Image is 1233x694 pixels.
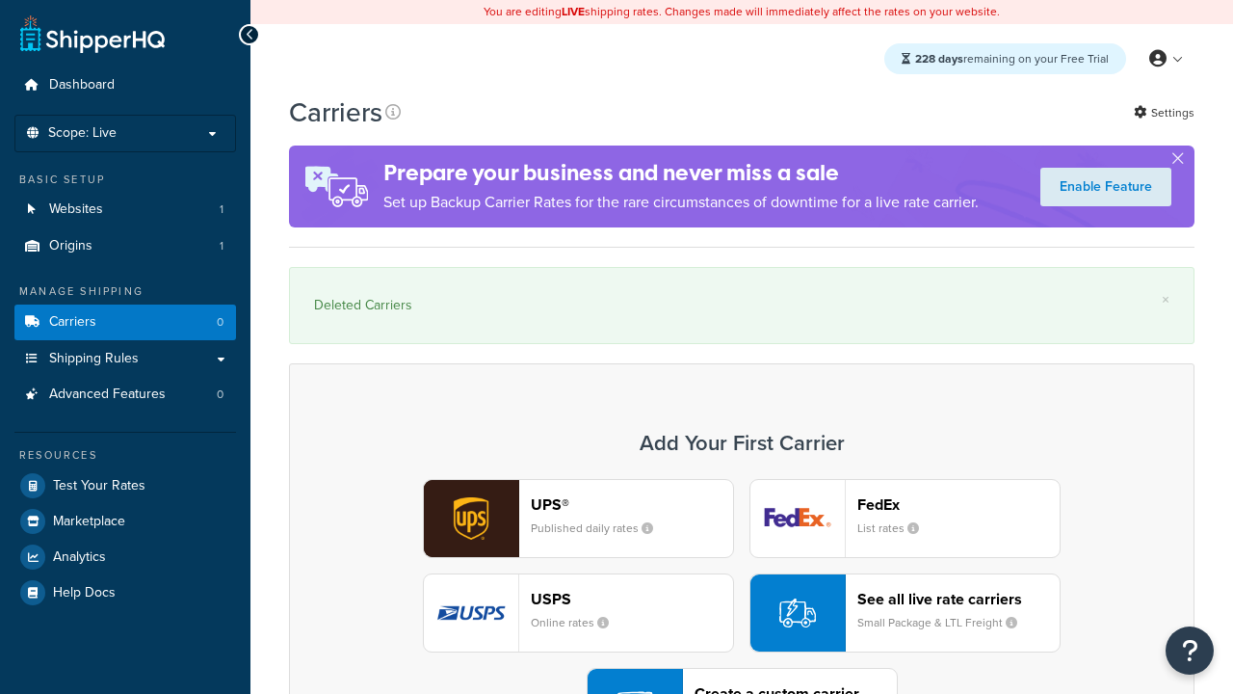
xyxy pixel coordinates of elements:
[14,341,236,377] a: Shipping Rules
[779,595,816,631] img: icon-carrier-liverate-becf4550.svg
[14,468,236,503] a: Test Your Rates
[220,201,223,218] span: 1
[423,574,734,653] button: usps logoUSPSOnline rates
[531,520,669,537] small: Published daily rates
[14,305,236,340] li: Carriers
[14,283,236,300] div: Manage Shipping
[14,67,236,103] a: Dashboard
[383,189,979,216] p: Set up Backup Carrier Rates for the rare circumstances of downtime for a live rate carrier.
[383,157,979,189] h4: Prepare your business and never miss a sale
[1162,292,1169,307] a: ×
[749,574,1061,653] button: See all live rate carriersSmall Package & LTL Freight
[424,574,518,652] img: usps logo
[14,377,236,413] li: Advanced Features
[49,201,103,218] span: Websites
[53,514,125,530] span: Marketplace
[14,172,236,188] div: Basic Setup
[48,125,117,142] span: Scope: Live
[14,305,236,340] a: Carriers 0
[14,504,236,539] a: Marketplace
[14,377,236,413] a: Advanced Features 0
[289,93,382,131] h1: Carriers
[750,480,845,557] img: fedEx logo
[1134,99,1194,126] a: Settings
[53,585,116,601] span: Help Docs
[14,228,236,264] li: Origins
[314,292,1169,319] div: Deleted Carriers
[424,480,518,557] img: ups logo
[857,590,1060,608] header: See all live rate carriers
[49,77,115,93] span: Dashboard
[1166,627,1214,675] button: Open Resource Center
[531,590,733,608] header: USPS
[14,540,236,574] a: Analytics
[309,432,1174,455] h3: Add Your First Carrier
[14,447,236,464] div: Resources
[53,478,145,494] span: Test Your Rates
[49,351,139,367] span: Shipping Rules
[289,146,383,227] img: ad-rules-rateshop-fe6ec290ccb7230408bd80ed9643f0289d75e0ffd9eb532fc0e269fcd187b520.png
[14,228,236,264] a: Origins 1
[749,479,1061,558] button: fedEx logoFedExList rates
[14,192,236,227] a: Websites 1
[884,43,1126,74] div: remaining on your Free Trial
[562,3,585,20] b: LIVE
[217,314,223,331] span: 0
[423,479,734,558] button: ups logoUPS®Published daily rates
[220,238,223,254] span: 1
[14,192,236,227] li: Websites
[20,14,165,53] a: ShipperHQ Home
[857,614,1033,631] small: Small Package & LTL Freight
[857,495,1060,514] header: FedEx
[915,50,963,67] strong: 228 days
[49,314,96,331] span: Carriers
[217,387,223,403] span: 0
[857,520,934,537] small: List rates
[531,495,733,514] header: UPS®
[53,549,106,566] span: Analytics
[1040,168,1171,206] a: Enable Feature
[49,238,92,254] span: Origins
[531,614,624,631] small: Online rates
[14,575,236,610] a: Help Docs
[49,387,166,403] span: Advanced Features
